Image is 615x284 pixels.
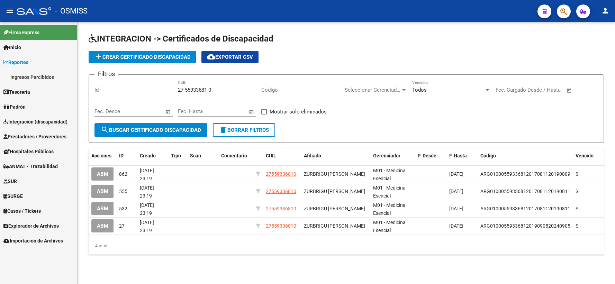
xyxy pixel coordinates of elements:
[266,153,276,158] span: CUIL
[3,118,67,126] span: Integración (discapacidad)
[94,123,207,137] button: Buscar Certificado Discapacidad
[3,29,39,36] span: Firma Express
[3,148,54,155] span: Hospitales Públicos
[373,185,406,199] span: M01 - Medicina Esencial
[101,126,109,134] mat-icon: search
[480,206,587,211] span: ARG01000559336812017081120190811SFE193
[480,153,496,158] span: Código
[94,53,102,61] mat-icon: add
[263,148,301,163] datatable-header-cell: CUIL
[3,103,26,111] span: Padrón
[304,153,321,158] span: Afiliado
[480,223,587,229] span: ARG01000559336812019090520240905SFE193
[94,69,118,79] h3: Filtros
[91,185,114,198] button: ABM
[119,189,127,194] span: 555
[89,34,273,44] span: INTEGRACION -> Certificados de Discapacidad
[3,133,66,140] span: Prestadores / Proveedores
[97,171,108,177] span: ABM
[89,237,604,255] div: 4 total
[266,171,296,177] span: 27559336810
[3,177,17,185] span: SUR
[601,7,609,15] mat-icon: person
[89,148,116,163] datatable-header-cell: Acciones
[212,108,246,114] input: Fecha fin
[97,206,108,212] span: ABM
[373,168,406,181] span: M01 - Medicina Esencial
[591,260,608,277] iframe: Intercom live chat
[418,153,436,158] span: F. Desde
[119,153,124,158] span: ID
[213,123,275,137] button: Borrar Filtros
[119,223,125,229] span: 27
[94,108,123,114] input: Fecha inicio
[91,167,114,180] button: ABM
[496,87,524,93] input: Fecha inicio
[140,202,154,216] span: [DATE] 23:19
[91,153,111,158] span: Acciones
[140,185,154,199] span: [DATE] 23:19
[3,58,28,66] span: Reportes
[449,206,463,211] span: [DATE]
[304,171,365,177] span: ZURBRIGU [PERSON_NAME]
[3,237,63,245] span: Importación de Archivos
[304,189,365,194] span: ZURBRIGU [PERSON_NAME]
[266,189,296,194] span: 27559336810
[55,3,88,19] span: - OSMISS
[137,148,168,163] datatable-header-cell: Creado
[94,54,191,60] span: Crear Certificado Discapacidad
[187,148,218,163] datatable-header-cell: Scan
[270,108,327,116] span: Mostrar sólo eliminados
[530,87,563,93] input: Fecha fin
[576,189,579,194] span: Si
[219,127,269,133] span: Borrar Filtros
[415,148,446,163] datatable-header-cell: F. Desde
[119,206,127,211] span: 532
[207,54,253,60] span: Exportar CSV
[91,219,114,232] button: ABM
[480,171,587,177] span: ARG01000559336812017081120190809SFE193
[3,163,58,170] span: ANMAT - Trazabilidad
[478,148,573,163] datatable-header-cell: Código
[101,127,201,133] span: Buscar Certificado Discapacidad
[3,88,30,96] span: Tesorería
[573,148,604,163] datatable-header-cell: Vencido
[373,153,400,158] span: Gerenciador
[576,171,579,177] span: Si
[140,220,154,233] span: [DATE] 23:19
[446,148,478,163] datatable-header-cell: F. Hasta
[171,153,181,158] span: Tipo
[449,153,467,158] span: F. Hasta
[3,222,59,230] span: Explorador de Archivos
[164,108,172,116] button: Open calendar
[304,223,365,229] span: ZURBRIGU [PERSON_NAME]
[129,108,162,114] input: Fecha fin
[248,108,256,116] button: Open calendar
[266,206,296,211] span: 27559336810
[373,220,406,233] span: M01 - Medicina Esencial
[116,148,137,163] datatable-header-cell: ID
[449,171,463,177] span: [DATE]
[412,87,427,93] span: Todos
[266,223,296,229] span: 27559336810
[480,189,587,194] span: ARG01000559336812017081120190811SFE193
[97,223,108,229] span: ABM
[3,207,41,215] span: Casos / Tickets
[576,153,594,158] span: Vencido
[218,148,253,163] datatable-header-cell: Comentario
[370,148,415,163] datatable-header-cell: Gerenciador
[91,202,114,215] button: ABM
[449,189,463,194] span: [DATE]
[304,206,365,211] span: ZURBRIGU [PERSON_NAME]
[301,148,370,163] datatable-header-cell: Afiliado
[373,202,406,216] span: M01 - Medicina Esencial
[6,7,14,15] mat-icon: menu
[576,223,579,229] span: Si
[140,168,154,181] span: [DATE] 23:19
[168,148,187,163] datatable-header-cell: Tipo
[221,153,247,158] span: Comentario
[566,86,573,94] button: Open calendar
[345,87,401,93] span: Seleccionar Gerenciador
[190,153,201,158] span: Scan
[140,153,156,158] span: Creado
